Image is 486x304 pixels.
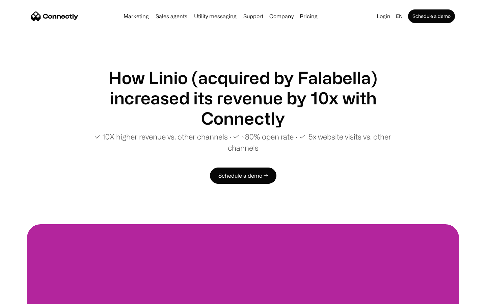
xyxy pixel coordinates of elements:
[374,11,393,21] a: Login
[13,292,40,302] ul: Language list
[7,292,40,302] aside: Language selected: English
[191,14,239,19] a: Utility messaging
[210,168,276,184] a: Schedule a demo →
[241,14,266,19] a: Support
[153,14,190,19] a: Sales agents
[297,14,320,19] a: Pricing
[269,11,294,21] div: Company
[121,14,152,19] a: Marketing
[396,11,403,21] div: en
[81,68,405,128] h1: How Linio (acquired by Falabella) increased its revenue by 10x with Connectly
[81,131,405,153] p: ✓ 10X higher revenue vs. other channels ∙ ✓ ~80% open rate ∙ ✓ 5x website visits vs. other channels
[408,9,455,23] a: Schedule a demo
